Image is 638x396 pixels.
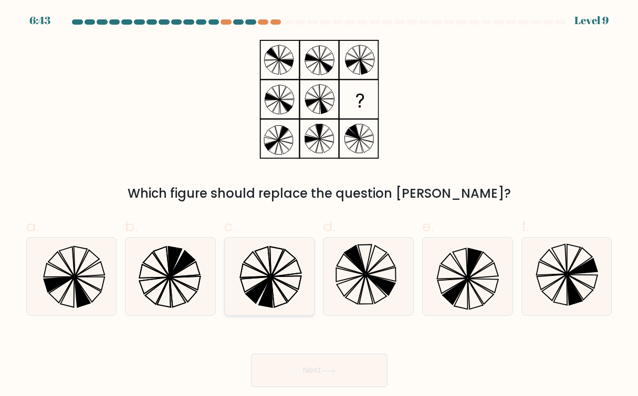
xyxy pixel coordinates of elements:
div: 6:43 [29,13,50,28]
span: d. [323,216,336,237]
span: c. [224,216,236,237]
span: f. [521,216,529,237]
button: Next [251,354,388,387]
div: Level 9 [574,13,609,28]
div: Which figure should replace the question [PERSON_NAME]? [33,184,606,203]
span: e. [422,216,434,237]
span: b. [125,216,138,237]
span: a. [26,216,39,237]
